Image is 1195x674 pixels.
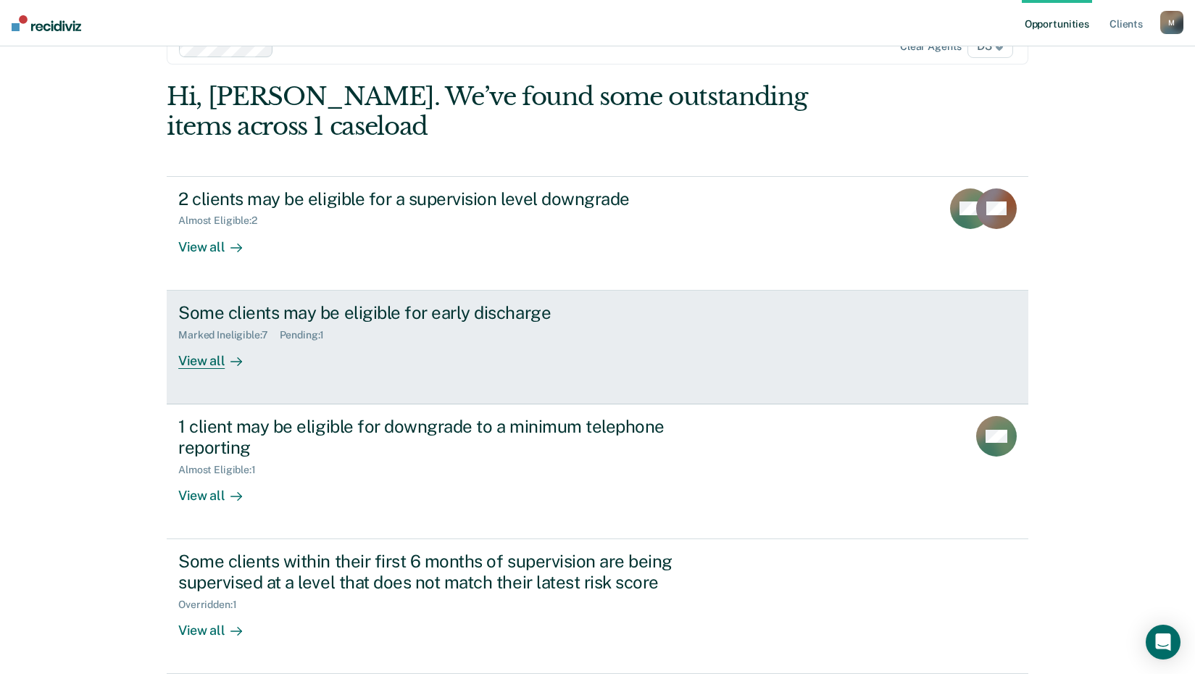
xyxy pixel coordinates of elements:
a: Some clients within their first 6 months of supervision are being supervised at a level that does... [167,539,1028,674]
div: Almost Eligible : 2 [178,215,269,227]
div: 1 client may be eligible for downgrade to a minimum telephone reporting [178,416,687,458]
div: View all [178,341,259,369]
div: Almost Eligible : 1 [178,464,267,476]
span: D3 [967,35,1013,58]
div: Marked Ineligible : 7 [178,329,279,341]
div: Open Intercom Messenger [1146,625,1181,660]
div: Some clients within their first 6 months of supervision are being supervised at a level that does... [178,551,687,593]
a: 1 client may be eligible for downgrade to a minimum telephone reportingAlmost Eligible:1View all [167,404,1028,539]
div: Overridden : 1 [178,599,248,611]
img: Recidiviz [12,15,81,31]
button: M [1160,11,1183,34]
a: Some clients may be eligible for early dischargeMarked Ineligible:7Pending:1View all [167,291,1028,404]
div: Pending : 1 [280,329,336,341]
div: Some clients may be eligible for early discharge [178,302,687,323]
div: View all [178,610,259,638]
div: View all [178,475,259,504]
div: 2 clients may be eligible for a supervision level downgrade [178,188,687,209]
div: Hi, [PERSON_NAME]. We’ve found some outstanding items across 1 caseload [167,82,856,141]
div: View all [178,227,259,255]
a: 2 clients may be eligible for a supervision level downgradeAlmost Eligible:2View all [167,176,1028,291]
